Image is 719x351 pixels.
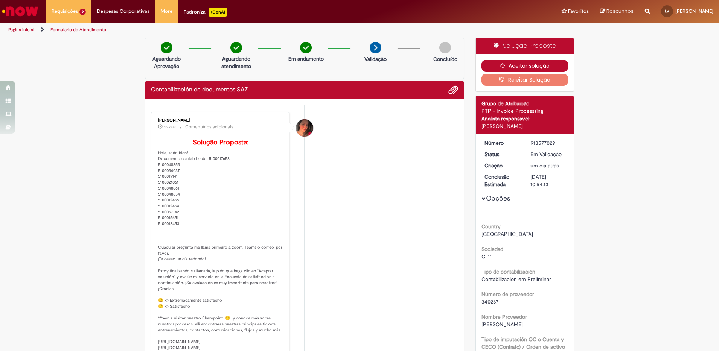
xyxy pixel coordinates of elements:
img: img-circle-grey.png [439,42,451,53]
b: Tipo de contabilización [481,268,535,275]
img: check-circle-green.png [300,42,312,53]
span: 340267 [481,298,498,305]
span: More [161,8,172,15]
p: Aguardando atendimento [218,55,254,70]
a: Página inicial [8,27,34,33]
img: check-circle-green.png [230,42,242,53]
div: PTP - Invoice Processsing [481,107,568,115]
div: Padroniza [184,8,227,17]
div: [PERSON_NAME] [481,122,568,130]
time: 30/09/2025 13:08:53 [164,125,176,129]
b: Número de proveedor [481,291,534,298]
dt: Criação [479,162,525,169]
span: Favoritos [568,8,589,15]
span: Requisições [52,8,78,15]
img: arrow-next.png [370,42,381,53]
img: ServiceNow [1,4,40,19]
p: Em andamento [288,55,324,62]
span: Rascunhos [606,8,634,15]
button: Adicionar anexos [448,85,458,95]
b: Solução Proposta: [193,138,248,147]
div: Analista responsável: [481,115,568,122]
a: Formulário de Atendimento [50,27,106,33]
b: Country [481,223,501,230]
img: check-circle-green.png [161,42,172,53]
span: um dia atrás [530,162,559,169]
a: Rascunhos [600,8,634,15]
span: [GEOGRAPHIC_DATA] [481,231,533,237]
span: [PERSON_NAME] [675,8,713,14]
b: Nombre Proveedor [481,313,527,320]
div: Alaina Lima De Paula [296,119,313,137]
dt: Conclusão Estimada [479,173,525,188]
span: 3h atrás [164,125,176,129]
span: LV [665,9,669,14]
div: R13577029 [530,139,565,147]
div: Em Validação [530,150,565,158]
h2: Contabilización de documentos SAZ Histórico de tíquete [151,87,248,93]
p: Aguardando Aprovação [148,55,185,70]
p: Concluído [433,55,457,63]
p: Validação [364,55,387,63]
span: Contabilizacion em Preliminar [481,276,551,283]
p: +GenAi [209,8,227,17]
b: Sociedad [481,246,503,252]
dt: Número [479,139,525,147]
button: Aceitar solução [481,60,568,72]
div: [DATE] 10:54:13 [530,173,565,188]
div: [PERSON_NAME] [158,118,283,123]
time: 29/09/2025 13:54:09 [530,162,559,169]
ul: Trilhas de página [6,23,474,37]
div: Grupo de Atribuição: [481,100,568,107]
div: 29/09/2025 13:54:09 [530,162,565,169]
button: Rejeitar Solução [481,74,568,86]
small: Comentários adicionais [185,124,233,130]
span: [PERSON_NAME] [481,321,523,328]
span: CL11 [481,253,492,260]
span: 9 [79,9,86,15]
dt: Status [479,150,525,158]
span: Despesas Corporativas [97,8,149,15]
div: Solução Proposta [476,38,574,54]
